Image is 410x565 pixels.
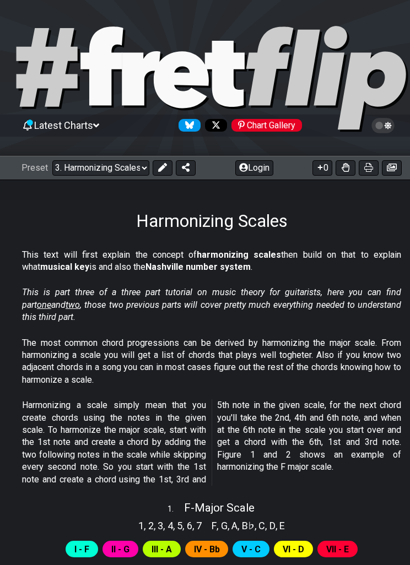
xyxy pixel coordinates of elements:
button: Login [235,160,273,176]
span: one [37,300,51,310]
p: Harmonizing a scale simply mean that you create chords using the notes in the given scale. To har... [22,399,401,486]
span: E [279,518,285,533]
span: C [258,518,265,533]
span: D [269,518,276,533]
span: , [265,518,269,533]
span: , [192,518,197,533]
span: , [276,518,280,533]
span: Preset [21,162,48,173]
span: First enable full edit mode to edit [152,541,172,557]
section: Scale pitch classes [207,515,290,533]
strong: Nashville number system [145,262,251,272]
strong: musical key [40,262,89,272]
h1: Harmonizing Scales [136,210,288,231]
span: , [144,518,148,533]
a: #fretflip at Pinterest [227,119,302,132]
em: This is part three of a three part tutorial on music theory for guitarists, here you can find par... [22,287,401,322]
span: , [154,518,158,533]
span: First enable full edit mode to edit [326,541,349,557]
span: , [173,518,177,533]
span: 1 [138,518,144,533]
span: , [238,518,242,533]
button: Create image [382,160,402,176]
span: , [163,518,168,533]
strong: harmonizing scales [197,249,281,260]
span: two [66,300,80,310]
button: Edit Preset [153,160,172,176]
span: B♭ [242,518,255,533]
span: 4 [168,518,173,533]
section: Scale pitch classes [133,515,207,533]
a: Follow #fretflip at Bluesky [174,119,201,132]
span: First enable full edit mode to edit [283,541,304,557]
span: 3 [158,518,163,533]
span: A [231,518,238,533]
p: The most common chord progressions can be derived by harmonizing the major scale. From harmonizin... [22,337,401,387]
div: Chart Gallery [231,119,302,132]
span: F - Major Scale [184,501,255,514]
span: , [217,518,221,533]
button: Toggle Dexterity for all fretkits [336,160,355,176]
p: This text will first explain the concept of then build on that to explain what is and also the . [22,249,401,274]
span: F [212,518,217,533]
span: G [221,518,228,533]
span: , [228,518,232,533]
a: Follow #fretflip at X [201,119,227,132]
span: Toggle light / dark theme [377,121,390,131]
span: 5 [177,518,182,533]
span: , [255,518,259,533]
span: First enable full edit mode to edit [74,541,89,557]
button: Print [359,160,379,176]
span: 6 [187,518,192,533]
span: , [182,518,187,533]
span: First enable full edit mode to edit [194,541,220,557]
span: Latest Charts [34,119,93,131]
span: 1 . [168,503,184,515]
select: Preset [52,160,149,176]
button: 0 [312,160,332,176]
span: First enable full edit mode to edit [241,541,261,557]
span: 7 [196,518,202,533]
button: Share Preset [176,160,196,176]
span: First enable full edit mode to edit [111,541,130,557]
span: 2 [148,518,154,533]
